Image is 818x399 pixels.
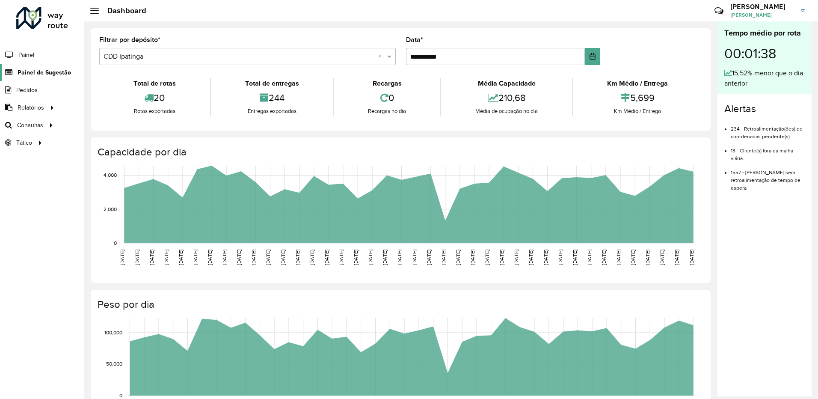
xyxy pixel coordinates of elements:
text: 0 [114,240,117,246]
text: [DATE] [441,250,446,265]
div: Total de entregas [213,78,331,89]
text: [DATE] [178,250,184,265]
text: [DATE] [674,250,679,265]
text: [DATE] [601,250,607,265]
div: Total de rotas [101,78,208,89]
h4: Alertas [724,103,805,115]
div: 00:01:38 [724,39,805,68]
span: Consultas [17,121,43,130]
text: [DATE] [382,250,388,265]
text: 0 [119,393,122,398]
button: Choose Date [585,48,600,65]
text: [DATE] [630,250,636,265]
div: 0 [336,89,439,107]
div: 20 [101,89,208,107]
text: [DATE] [222,250,227,265]
div: Km Médio / Entrega [575,78,700,89]
text: [DATE] [309,250,315,265]
text: [DATE] [499,250,504,265]
span: Painel [18,51,34,60]
text: [DATE] [163,250,169,265]
text: 4,000 [104,173,117,178]
text: [DATE] [659,250,665,265]
li: 1557 - [PERSON_NAME] sem retroalimentação de tempo de espera [731,162,805,192]
div: 15,52% menor que o dia anterior [724,68,805,89]
label: Data [406,35,423,45]
text: [DATE] [280,250,286,265]
text: [DATE] [616,250,621,265]
text: [DATE] [543,250,548,265]
text: [DATE] [324,250,329,265]
text: 2,000 [104,206,117,212]
text: [DATE] [412,250,417,265]
text: [DATE] [470,250,475,265]
h3: [PERSON_NAME] [730,3,794,11]
span: Pedidos [16,86,38,95]
div: Km Médio / Entrega [575,107,700,116]
span: Painel de Sugestão [18,68,71,77]
text: [DATE] [134,250,140,265]
text: [DATE] [207,250,213,265]
text: [DATE] [426,250,432,265]
text: 50,000 [106,361,122,367]
div: Rotas exportadas [101,107,208,116]
div: Recargas [336,78,439,89]
text: [DATE] [193,250,198,265]
text: [DATE] [265,250,271,265]
text: [DATE] [295,250,300,265]
text: [DATE] [484,250,490,265]
text: [DATE] [587,250,592,265]
text: 100,000 [104,330,122,335]
div: Tempo médio por rota [724,27,805,39]
text: [DATE] [119,250,125,265]
li: 13 - Cliente(s) fora da malha viária [731,140,805,162]
text: [DATE] [397,250,402,265]
text: [DATE] [353,250,359,265]
span: Clear all [378,51,385,62]
text: [DATE] [528,250,533,265]
text: [DATE] [149,250,154,265]
span: Tático [16,138,32,147]
div: Recargas no dia [336,107,439,116]
text: [DATE] [572,250,578,265]
div: 210,68 [443,89,570,107]
h4: Capacidade por dia [98,146,702,158]
text: [DATE] [689,250,694,265]
h2: Dashboard [99,6,146,15]
text: [DATE] [338,250,344,265]
div: Média de ocupação no dia [443,107,570,116]
text: [DATE] [236,250,242,265]
label: Filtrar por depósito [99,35,160,45]
text: [DATE] [455,250,461,265]
div: Entregas exportadas [213,107,331,116]
div: Média Capacidade [443,78,570,89]
li: 234 - Retroalimentação(ões) de coordenadas pendente(s) [731,119,805,140]
a: Contato Rápido [710,2,728,20]
text: [DATE] [557,250,563,265]
text: [DATE] [513,250,519,265]
h4: Peso por dia [98,298,702,311]
span: Relatórios [18,103,44,112]
div: 244 [213,89,331,107]
text: [DATE] [251,250,256,265]
div: 5,699 [575,89,700,107]
text: [DATE] [645,250,650,265]
span: [PERSON_NAME] [730,11,794,19]
text: [DATE] [368,250,373,265]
